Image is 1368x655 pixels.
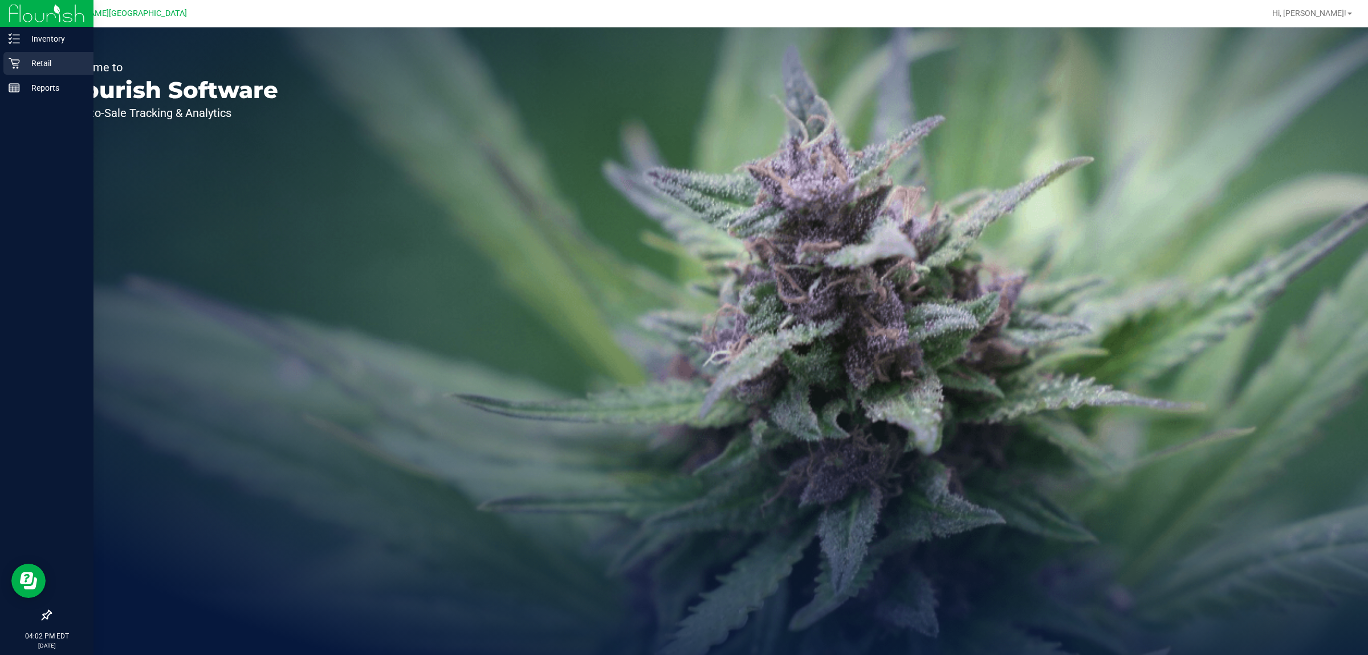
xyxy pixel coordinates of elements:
p: 04:02 PM EDT [5,631,88,641]
p: Welcome to [62,62,278,73]
span: [PERSON_NAME][GEOGRAPHIC_DATA] [46,9,187,18]
inline-svg: Retail [9,58,20,69]
p: [DATE] [5,641,88,650]
p: Flourish Software [62,79,278,102]
p: Reports [20,81,88,95]
p: Inventory [20,32,88,46]
inline-svg: Reports [9,82,20,94]
inline-svg: Inventory [9,33,20,45]
span: Hi, [PERSON_NAME]! [1272,9,1346,18]
p: Retail [20,56,88,70]
iframe: Resource center [11,564,46,598]
p: Seed-to-Sale Tracking & Analytics [62,107,278,119]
